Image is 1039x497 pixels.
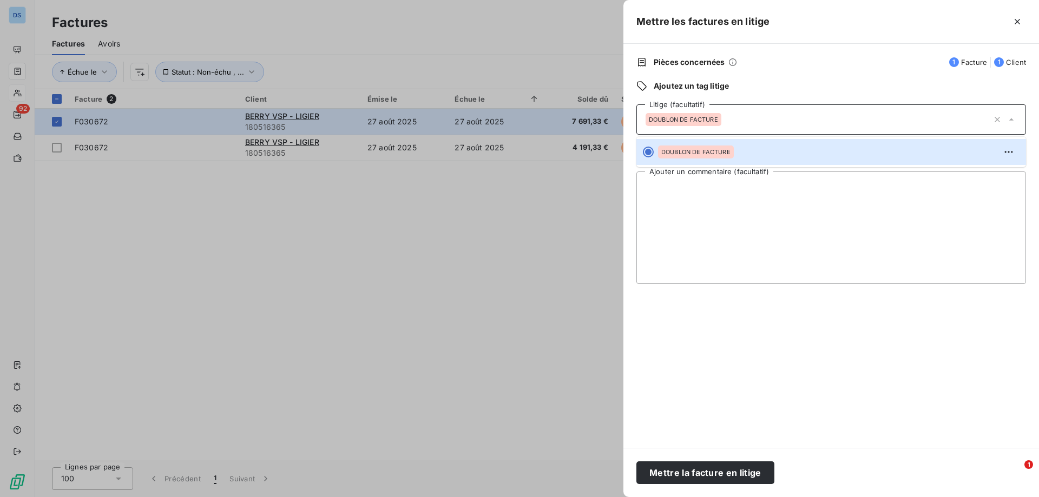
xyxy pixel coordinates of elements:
[636,461,774,484] button: Mettre la facture en litige
[654,81,1026,91] span: Ajoutez un tag litige
[1002,460,1028,486] iframe: Intercom live chat
[1024,460,1033,469] span: 1
[1006,58,1026,67] span: Client
[961,58,987,67] span: Facture
[636,14,770,29] h5: Mettre les factures en litige
[654,57,725,68] span: Pièces concernées
[661,149,731,155] span: DOUBLON DE FACTURE
[649,116,718,123] span: DOUBLON DE FACTURE
[994,57,1004,67] span: 1
[949,57,959,67] span: 1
